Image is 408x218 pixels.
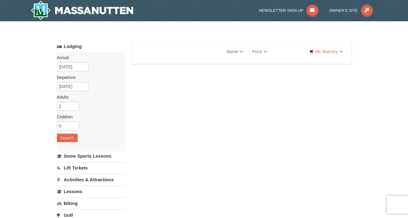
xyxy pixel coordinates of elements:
[57,198,125,209] a: Biking
[57,186,125,197] a: Lessons
[222,46,248,58] a: Name
[57,41,125,52] a: Lodging
[259,8,303,13] span: Newsletter Sign Up
[329,8,373,13] a: Owner's Site
[57,150,125,162] a: Snow Sports Lessons
[305,47,347,56] a: My Itinerary
[248,46,272,58] a: Price
[57,114,120,120] label: Children
[57,55,120,61] label: Arrival
[31,1,134,20] img: Massanutten Resort Logo
[259,8,319,13] a: Newsletter Sign Up
[57,174,125,185] a: Activities & Attractions
[31,1,134,20] a: Massanutten Resort
[329,8,358,13] span: Owner's Site
[57,94,120,100] label: Adults
[57,162,125,173] a: Lift Tickets
[57,134,78,142] button: Search
[57,74,120,80] label: Departure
